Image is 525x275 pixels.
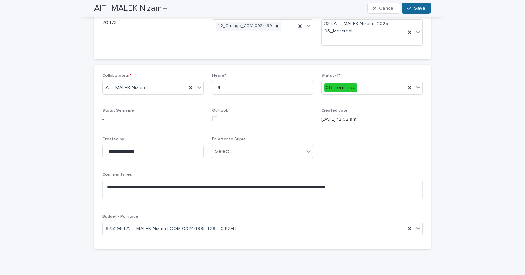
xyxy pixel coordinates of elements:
span: AIT_MALEK Nizam [105,84,145,91]
span: Created date [321,109,348,113]
div: Select... [215,148,232,155]
span: Statut -T [321,74,341,78]
span: Collaborateur [102,74,131,78]
span: Save [414,6,425,11]
button: Cancel [367,3,400,14]
div: 06_Terminée [324,83,357,93]
span: Cancel [379,6,394,11]
button: Save [402,3,431,14]
span: 33 | AIT_MALEK Nizam | 2025 | 03_Mercredi [324,20,403,35]
span: Budget - Pointage [102,214,138,219]
p: - [102,116,204,123]
h2: AIT_MALEK Nizam-- [94,3,168,13]
span: En attente Supra [212,137,246,141]
span: 975295 | AIT_MALEK Nizam | COM-0024499| -1.38 | -0.62H | [105,225,236,232]
span: Created by [102,137,124,141]
span: Heure [212,74,226,78]
div: 112_Grutage_COM-0024499 [216,22,273,31]
p: [DATE] 12:02 am [321,116,423,123]
p: 20473 [102,19,204,26]
span: Outlook [212,109,228,113]
span: Statut Semaine [102,109,134,113]
span: Commentaires [102,173,132,177]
